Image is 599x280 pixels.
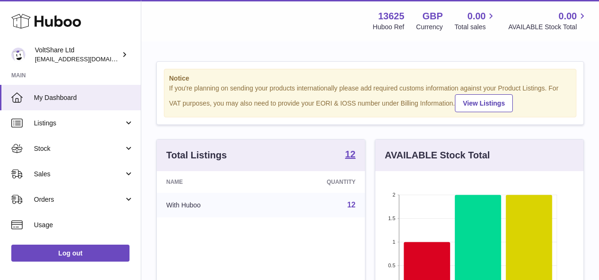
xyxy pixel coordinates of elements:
[157,171,267,193] th: Name
[34,144,124,153] span: Stock
[345,149,356,161] a: 12
[169,84,571,112] div: If you're planning on sending your products internationally please add required customs informati...
[35,55,138,63] span: [EMAIL_ADDRESS][DOMAIN_NAME]
[454,23,496,32] span: Total sales
[416,23,443,32] div: Currency
[345,149,356,159] strong: 12
[34,170,124,179] span: Sales
[508,10,588,32] a: 0.00 AVAILABLE Stock Total
[388,215,395,221] text: 1.5
[169,74,571,83] strong: Notice
[378,10,405,23] strong: 13625
[392,192,395,198] text: 2
[34,221,134,230] span: Usage
[347,201,356,209] a: 12
[385,149,490,162] h3: AVAILABLE Stock Total
[166,149,227,162] h3: Total Listings
[35,46,120,64] div: VoltShare Ltd
[34,119,124,128] span: Listings
[388,263,395,268] text: 0.5
[267,171,365,193] th: Quantity
[455,94,513,112] a: View Listings
[392,239,395,245] text: 1
[34,93,134,102] span: My Dashboard
[559,10,577,23] span: 0.00
[468,10,486,23] span: 0.00
[11,245,130,262] a: Log out
[454,10,496,32] a: 0.00 Total sales
[422,10,443,23] strong: GBP
[157,193,267,217] td: With Huboo
[34,195,124,204] span: Orders
[508,23,588,32] span: AVAILABLE Stock Total
[11,48,25,62] img: info@voltshare.co.uk
[373,23,405,32] div: Huboo Ref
